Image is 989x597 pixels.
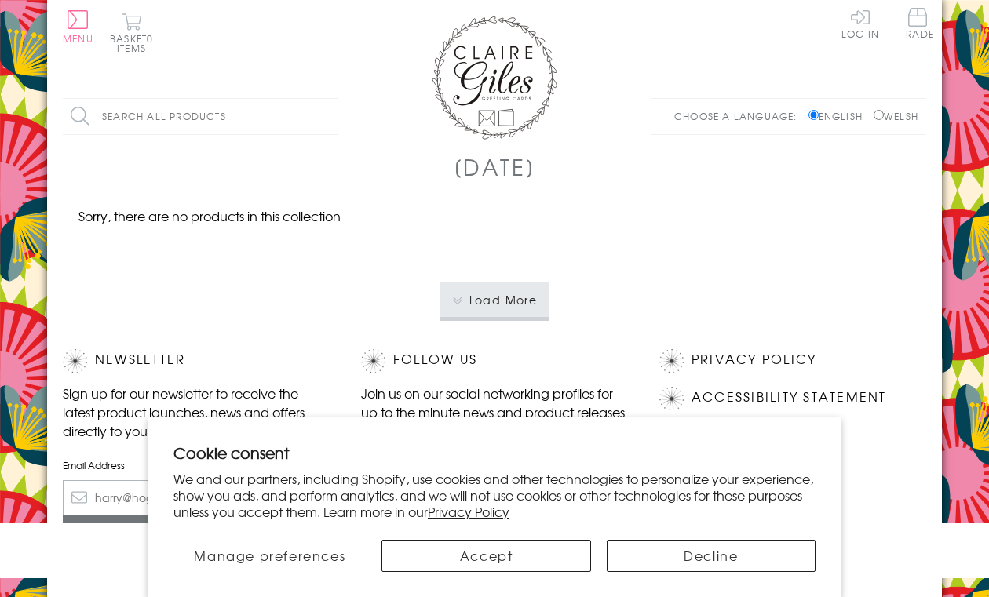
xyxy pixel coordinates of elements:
[173,540,366,572] button: Manage preferences
[692,387,887,408] a: Accessibility Statement
[607,540,816,572] button: Decline
[194,546,345,565] span: Manage preferences
[173,471,816,519] p: We and our partners, including Shopify, use cookies and other technologies to personalize your ex...
[901,8,934,38] span: Trade
[63,31,93,46] span: Menu
[841,8,879,38] a: Log In
[432,16,557,140] img: Claire Giles Greetings Cards
[63,206,356,225] p: Sorry, there are no products in this collection
[117,31,153,55] span: 0 items
[454,151,536,183] h1: [DATE]
[428,502,509,521] a: Privacy Policy
[322,99,338,134] input: Search
[63,99,338,134] input: Search all products
[901,8,934,42] a: Trade
[808,109,870,123] label: English
[63,349,330,373] h2: Newsletter
[361,384,628,440] p: Join us on our social networking profiles for up to the minute news and product releases the mome...
[63,480,330,515] input: harry@hogwarts.edu
[808,110,819,120] input: English
[381,540,590,572] button: Accept
[674,109,805,123] p: Choose a language:
[173,442,816,464] h2: Cookie consent
[63,458,330,472] label: Email Address
[440,282,549,317] button: Load More
[63,384,330,440] p: Sign up for our newsletter to receive the latest product launches, news and offers directly to yo...
[874,109,918,123] label: Welsh
[361,349,628,373] h2: Follow Us
[692,349,816,370] a: Privacy Policy
[874,110,884,120] input: Welsh
[63,515,330,551] input: Subscribe
[110,13,153,53] button: Basket0 items
[63,10,93,43] button: Menu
